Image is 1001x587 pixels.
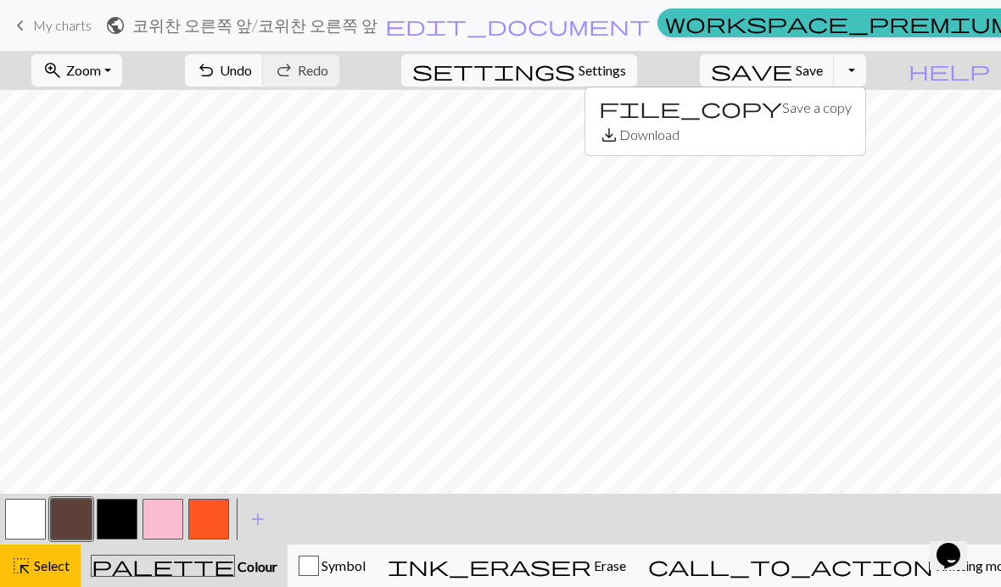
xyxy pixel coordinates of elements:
span: Erase [591,557,626,573]
button: Save [700,54,835,87]
span: call_to_action [648,554,933,578]
span: Settings [579,60,626,81]
span: Undo [220,62,252,78]
button: Erase [377,545,637,587]
a: My charts [10,11,92,40]
span: public [105,14,126,37]
i: Settings [412,60,575,81]
span: Zoom [66,62,101,78]
span: save_alt [599,123,619,147]
button: Undo [185,54,264,87]
span: highlight_alt [11,554,31,578]
span: palette [92,554,234,578]
h2: 코위찬 오른쪽 앞 / 코위찬 오른쪽 앞 [132,15,377,35]
span: save [711,59,792,82]
button: Colour [81,545,288,587]
button: Zoom [31,54,122,87]
button: Download [585,121,865,148]
span: undo [196,59,216,82]
span: My charts [33,17,92,33]
button: Symbol [288,545,377,587]
button: Save a copy [585,94,865,121]
span: zoom_in [42,59,63,82]
span: Symbol [319,557,366,573]
span: edit_document [385,14,650,37]
span: Colour [235,558,277,574]
span: ink_eraser [388,554,591,578]
span: help [909,59,990,82]
span: settings [412,59,575,82]
span: Select [31,557,70,573]
iframe: chat widget [930,519,984,570]
button: SettingsSettings [401,54,637,87]
span: file_copy [599,96,782,120]
span: Save [796,62,823,78]
span: keyboard_arrow_left [10,14,31,37]
span: add [248,507,268,531]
